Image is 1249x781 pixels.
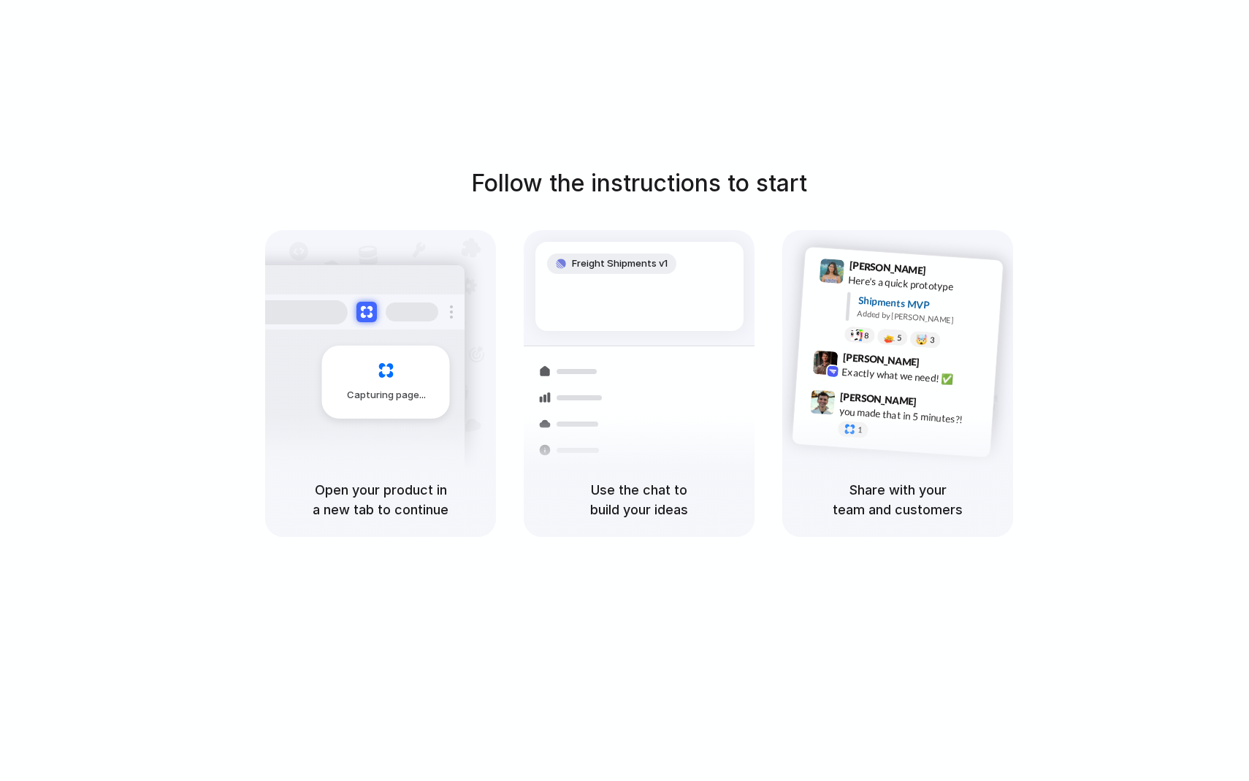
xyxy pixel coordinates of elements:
span: [PERSON_NAME] [849,257,926,278]
span: [PERSON_NAME] [840,389,917,410]
div: you made that in 5 minutes?! [839,403,985,428]
span: 5 [897,334,902,342]
span: 8 [864,332,869,340]
div: Exactly what we need! ✅ [841,364,988,389]
span: Freight Shipments v1 [572,256,668,271]
h5: Use the chat to build your ideas [541,480,737,519]
div: Shipments MVP [858,293,993,317]
h1: Follow the instructions to start [471,166,807,201]
span: 9:42 AM [924,356,954,373]
div: 🤯 [916,334,928,345]
span: Capturing page [347,388,428,403]
div: Added by [PERSON_NAME] [857,308,991,329]
span: 9:47 AM [921,395,951,413]
span: [PERSON_NAME] [842,349,920,370]
h5: Open your product in a new tab to continue [283,480,478,519]
span: 3 [930,336,935,344]
div: Here's a quick prototype [848,273,994,297]
h5: Share with your team and customers [800,480,996,519]
span: 1 [858,426,863,434]
span: 9:41 AM [931,264,960,282]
